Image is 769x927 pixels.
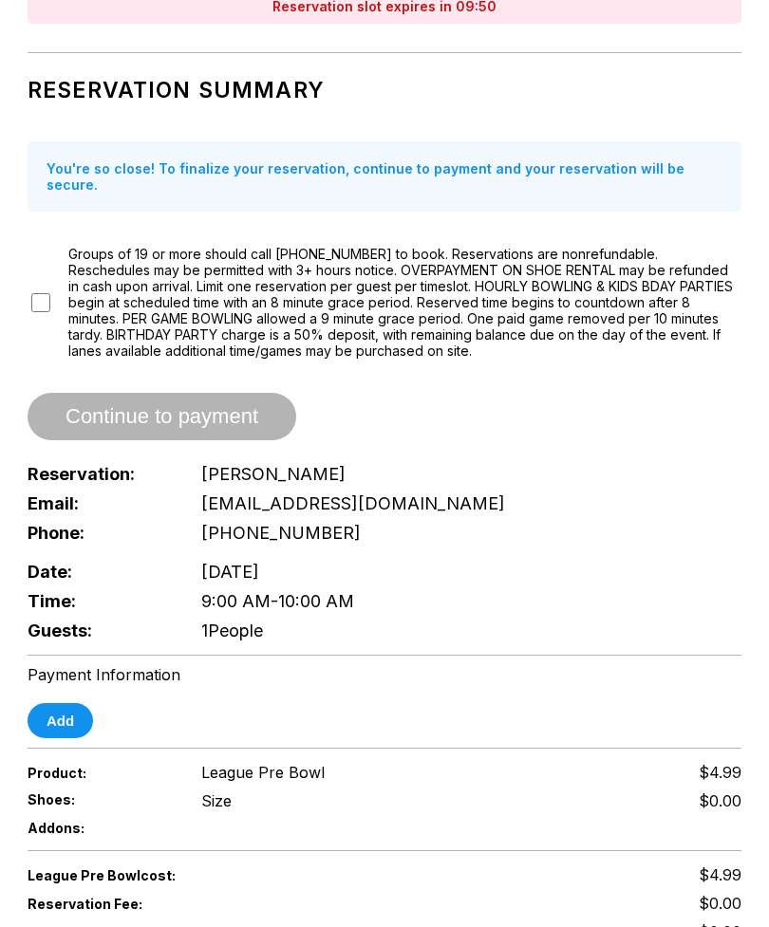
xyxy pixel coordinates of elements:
span: Time: [28,591,170,611]
span: $4.99 [699,763,741,782]
span: 9:00 AM - 10:00 AM [201,591,354,611]
label: Groups of 19 or more should call [PHONE_NUMBER] to book. Reservations are nonrefundable. Reschedu... [68,246,741,359]
span: Reservation: [28,464,170,484]
span: [EMAIL_ADDRESS][DOMAIN_NAME] [201,493,505,513]
span: Shoes: [28,791,170,807]
span: League Pre Bowl [201,763,325,782]
span: [DATE] [201,562,259,582]
span: $0.00 [699,894,741,913]
div: Payment Information [28,665,741,684]
span: Reservation Fee: [28,896,384,912]
span: Email: [28,493,170,513]
span: Addons: [28,820,170,836]
span: 1 People [201,621,263,640]
span: Product: [28,765,170,781]
span: [PHONE_NUMBER] [201,523,361,543]
span: League Pre Bowl cost: [28,867,384,883]
div: You're so close! To finalize your reservation, continue to payment and your reservation will be s... [28,141,741,212]
span: Phone: [28,523,170,543]
span: Guests: [28,621,170,640]
span: Date: [28,562,170,582]
div: $0.00 [699,791,741,810]
span: $4.99 [699,865,741,884]
button: Add [28,703,93,738]
div: Size [201,791,232,810]
h1: Reservation Summary [28,77,741,103]
span: [PERSON_NAME] [201,464,346,484]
